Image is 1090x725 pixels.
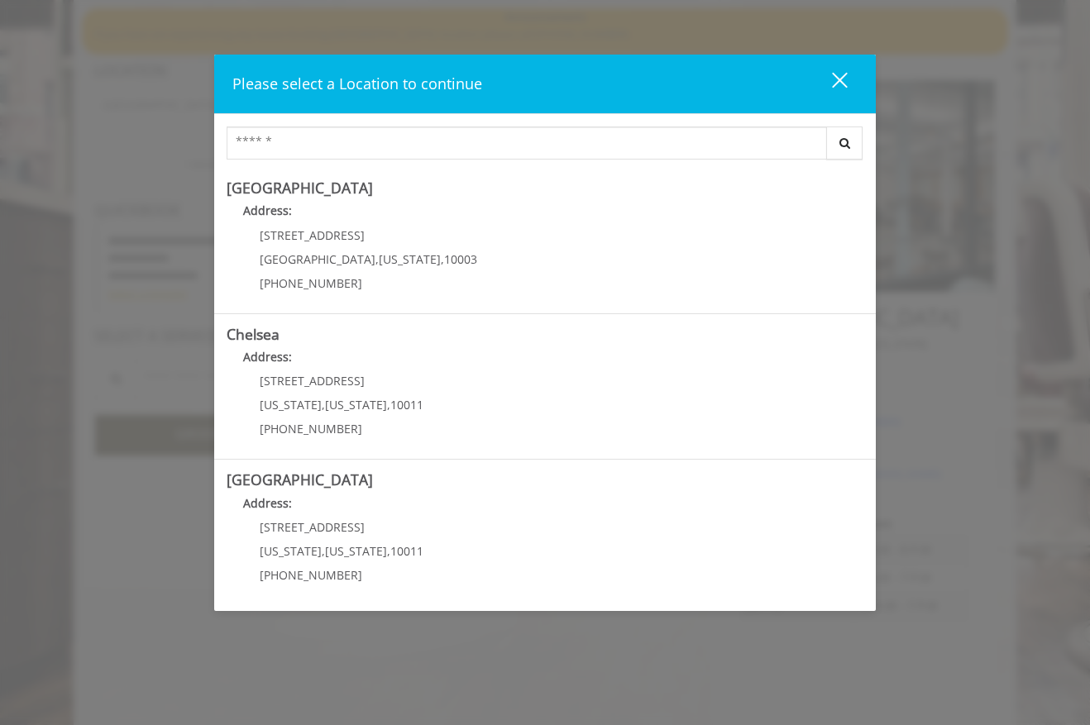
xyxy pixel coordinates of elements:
[441,251,444,267] span: ,
[260,275,362,291] span: [PHONE_NUMBER]
[260,421,362,436] span: [PHONE_NUMBER]
[243,203,292,218] b: Address:
[227,126,827,160] input: Search Center
[801,67,858,101] button: close dialog
[390,397,423,413] span: 10011
[387,397,390,413] span: ,
[835,137,854,149] i: Search button
[227,324,280,344] b: Chelsea
[325,397,387,413] span: [US_STATE]
[260,227,365,243] span: [STREET_ADDRESS]
[260,397,322,413] span: [US_STATE]
[260,543,322,559] span: [US_STATE]
[387,543,390,559] span: ,
[322,397,325,413] span: ,
[243,495,292,511] b: Address:
[322,543,325,559] span: ,
[260,373,365,389] span: [STREET_ADDRESS]
[260,519,365,535] span: [STREET_ADDRESS]
[375,251,379,267] span: ,
[227,126,863,168] div: Center Select
[260,251,375,267] span: [GEOGRAPHIC_DATA]
[227,178,373,198] b: [GEOGRAPHIC_DATA]
[232,74,482,93] span: Please select a Location to continue
[227,470,373,489] b: [GEOGRAPHIC_DATA]
[260,567,362,583] span: [PHONE_NUMBER]
[325,543,387,559] span: [US_STATE]
[379,251,441,267] span: [US_STATE]
[243,349,292,365] b: Address:
[390,543,423,559] span: 10011
[444,251,477,267] span: 10003
[813,71,846,96] div: close dialog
